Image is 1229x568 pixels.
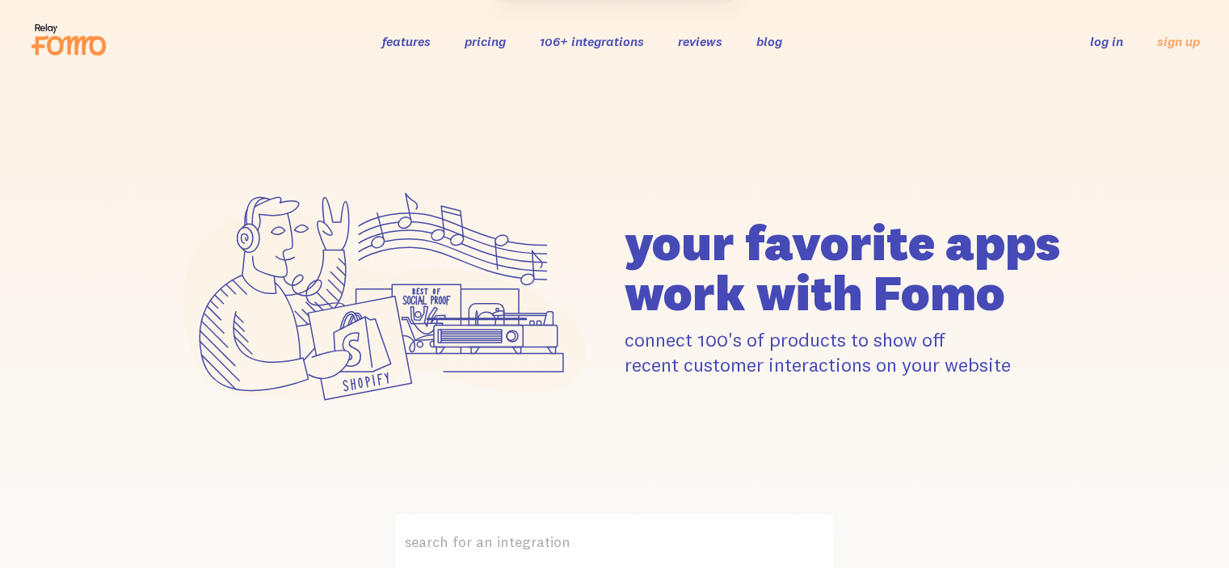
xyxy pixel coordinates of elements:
[625,327,1066,377] p: connect 100's of products to show off recent customer interactions on your website
[625,217,1066,318] h1: your favorite apps work with Fomo
[756,33,782,49] a: blog
[382,33,431,49] a: features
[465,33,506,49] a: pricing
[1090,33,1123,49] a: log in
[1157,33,1200,50] a: sign up
[678,33,722,49] a: reviews
[540,33,644,49] a: 106+ integrations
